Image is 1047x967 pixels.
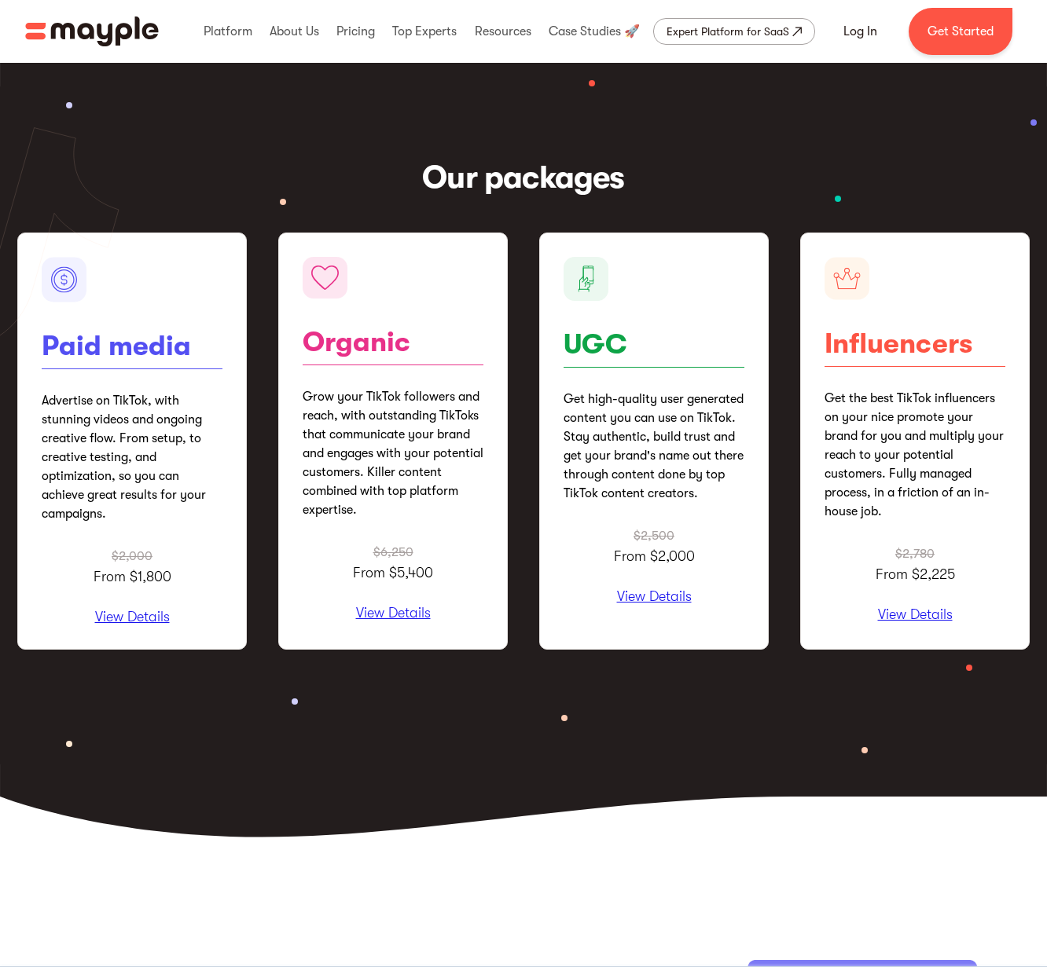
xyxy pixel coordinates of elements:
p: View Details [564,589,744,605]
h1: UGC [564,323,744,367]
span: $2,500 [634,529,674,543]
p: Advertise on TikTok, with stunning videos and ongoing creative flow. From setup, to creative test... [42,391,222,523]
h1: Influencers [825,322,1005,366]
h1: Organic [303,321,483,364]
span: $6,250 [373,545,413,559]
p: Get high-quality user generated content you can use on TikTok. Stay authentic, build trust and ge... [564,390,744,503]
p: From $2,225 [876,543,955,585]
div: Expert Platform for SaaS [667,22,789,41]
a: Get Started [909,8,1012,55]
span: $2,780 [895,547,935,561]
p: From $2,000 [614,525,695,567]
span: $2,000 [112,549,152,563]
p: View Details [42,610,222,625]
a: Log In [825,13,896,50]
iframe: Chat Widget [764,785,1047,967]
div: Platform [200,6,256,57]
p: Get the best TikTok influencers on your nice promote your brand for you and multiply your reach t... [825,389,1005,521]
img: Mayple logo [25,16,159,46]
div: About Us [266,6,323,57]
div: Top Experts [388,6,461,57]
p: View Details [825,607,1005,623]
p: From $5,400 [353,541,433,584]
div: Resources [471,6,535,57]
p: From $1,800 [94,545,171,588]
a: Expert Platform for SaaS [653,18,815,45]
h1: Paid media [42,324,222,368]
p: View Details [303,606,483,621]
p: Grow your TikTok followers and reach, with outstanding TikToks that communicate your brand and en... [303,387,483,519]
a: home [25,16,159,46]
div: Pricing [332,6,379,57]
